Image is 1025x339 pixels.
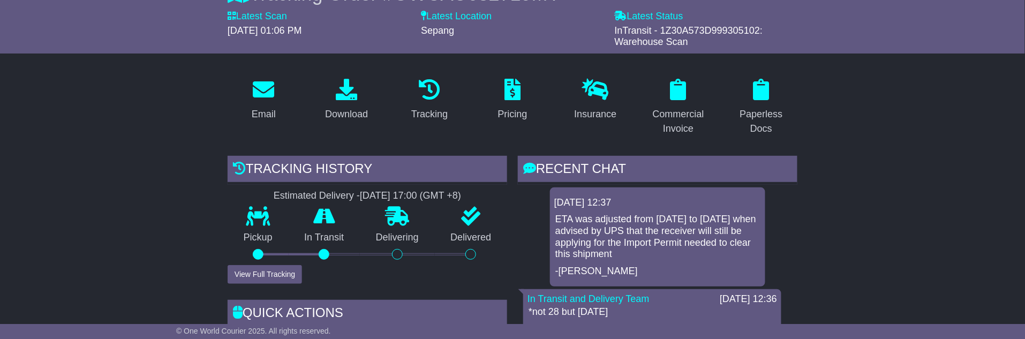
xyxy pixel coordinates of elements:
p: -[PERSON_NAME] [529,323,776,335]
div: Insurance [574,107,616,122]
a: Email [245,75,283,125]
p: In Transit [289,232,360,244]
button: View Full Tracking [228,265,302,284]
div: Tracking history [228,156,507,185]
a: Tracking [404,75,455,125]
a: Pricing [491,75,534,125]
a: Download [318,75,375,125]
label: Latest Status [615,11,683,22]
label: Latest Location [421,11,492,22]
p: *not 28 but [DATE] [529,306,776,318]
div: Paperless Docs [732,107,790,136]
a: In Transit and Delivery Team [527,293,650,304]
div: Quick Actions [228,300,507,329]
p: -[PERSON_NAME] [555,266,760,277]
div: RECENT CHAT [518,156,797,185]
a: Insurance [567,75,623,125]
div: Email [252,107,276,122]
div: [DATE] 12:37 [554,197,761,209]
label: Latest Scan [228,11,287,22]
div: Tracking [411,107,448,122]
a: Commercial Invoice [642,75,714,140]
p: ETA was adjusted from [DATE] to [DATE] when advised by UPS that the receiver will still be applyi... [555,214,760,260]
span: © One World Courier 2025. All rights reserved. [176,327,331,335]
p: Delivering [360,232,435,244]
div: Commercial Invoice [649,107,707,136]
span: Sepang [421,25,454,36]
div: [DATE] 17:00 (GMT +8) [360,190,461,202]
div: Pricing [498,107,527,122]
p: Pickup [228,232,289,244]
span: [DATE] 01:06 PM [228,25,302,36]
div: [DATE] 12:36 [720,293,777,305]
p: Delivered [435,232,508,244]
span: InTransit - 1Z30A573D999305102: Warehouse Scan [615,25,763,48]
div: Estimated Delivery - [228,190,507,202]
div: Download [325,107,368,122]
a: Paperless Docs [725,75,797,140]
